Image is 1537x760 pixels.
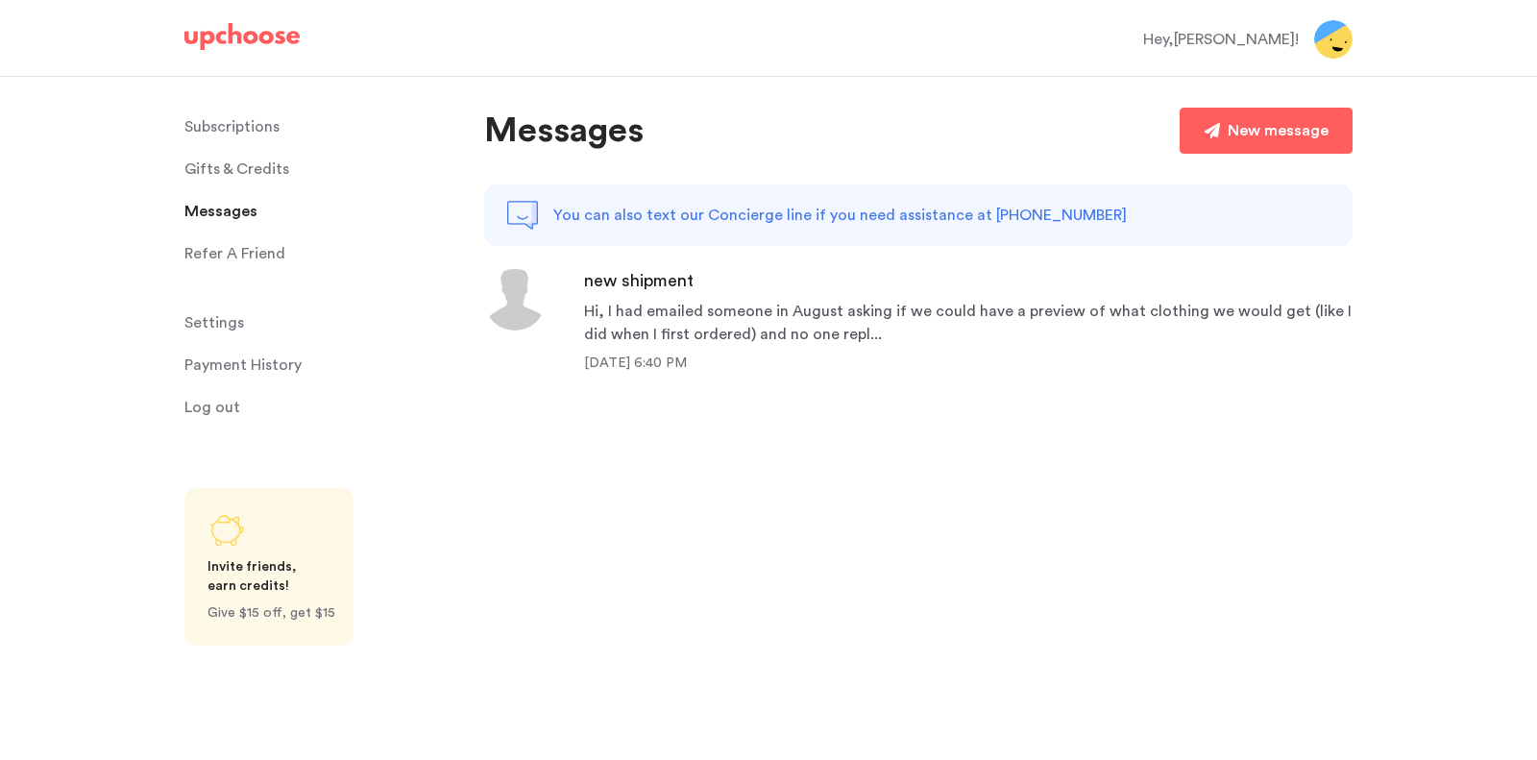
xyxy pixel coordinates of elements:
[184,388,461,427] a: Log out
[184,346,461,384] a: Payment History
[184,304,244,342] span: Settings
[184,488,354,646] a: Share UpChoose
[184,150,289,188] span: Gifts & Credits
[184,23,300,59] a: UpChoose
[484,269,546,331] img: icon
[184,304,461,342] a: Settings
[184,192,257,231] span: Messages
[184,234,285,273] p: Refer A Friend
[584,354,1353,373] div: [DATE] 6:40 PM
[184,150,461,188] a: Gifts & Credits
[184,23,300,50] img: UpChoose
[184,346,302,384] p: Payment History
[584,300,1353,346] div: Hi, I had emailed someone in August asking if we could have a preview of what clothing we would g...
[184,108,461,146] a: Subscriptions
[184,108,280,146] p: Subscriptions
[484,108,644,154] p: Messages
[1205,123,1220,138] img: paper-plane.png
[553,204,1127,227] p: You can also text our Concierge line if you need assistance at [PHONE_NUMBER]
[584,269,1353,292] div: new shipment
[1228,119,1329,142] div: New message
[184,192,461,231] a: Messages
[1143,28,1299,51] div: Hey, [PERSON_NAME] !
[184,234,461,273] a: Refer A Friend
[184,388,240,427] span: Log out
[507,200,538,231] img: note-chat.png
